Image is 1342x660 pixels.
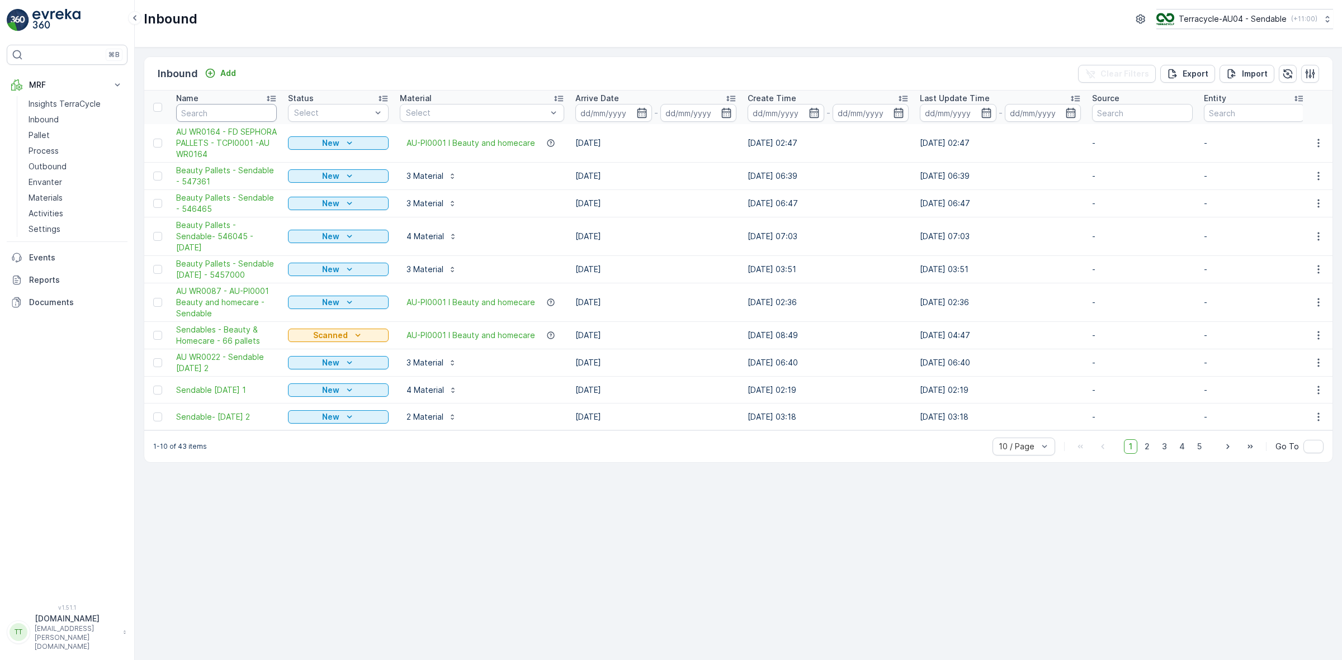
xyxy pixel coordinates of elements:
p: 3 Material [407,264,443,275]
span: 2 [1140,439,1155,454]
p: Insights TerraCycle [29,98,101,110]
p: New [322,264,339,275]
td: [DATE] 02:36 [914,283,1086,322]
p: New [322,137,339,149]
p: Pallet [29,130,50,141]
button: New [288,410,389,424]
button: New [288,136,389,150]
td: [DATE] [570,124,742,163]
p: Materials [29,192,63,203]
a: Insights TerraCycle [24,96,127,112]
p: Scanned [313,330,348,341]
p: Select [406,107,547,118]
p: Add [220,68,236,79]
p: - [1204,330,1305,341]
p: Status [288,93,314,104]
button: 4 Material [400,227,464,245]
a: Pallet [24,127,127,143]
p: ⌘B [108,50,120,59]
span: Go To [1275,441,1299,452]
a: AU-PI0001 I Beauty and homecare [407,297,535,308]
p: Reports [29,274,123,286]
a: Outbound [24,159,127,174]
a: Settings [24,221,127,237]
a: Sendable 13/02/24 1 [176,384,277,396]
p: - [1204,170,1305,182]
div: Toggle Row Selected [153,265,162,274]
td: [DATE] [570,322,742,349]
span: Sendable [DATE] 1 [176,384,277,396]
button: New [288,383,389,397]
p: Activities [29,208,63,219]
p: New [322,198,339,209]
div: Toggle Row Selected [153,358,162,367]
p: - [1092,330,1193,341]
p: 4 Material [407,384,444,396]
p: - [1092,231,1193,242]
p: 1-10 of 43 items [153,442,207,451]
p: Events [29,252,123,263]
td: [DATE] [570,256,742,283]
p: - [654,106,658,120]
p: - [1092,297,1193,308]
td: [DATE] 02:19 [914,377,1086,403]
img: logo_light-DOdMpM7g.png [32,9,81,31]
td: [DATE] 02:19 [742,377,914,403]
a: AU-PI0001 I Beauty and homecare [407,330,535,341]
p: [EMAIL_ADDRESS][PERSON_NAME][DOMAIN_NAME] [35,624,117,651]
p: Inbound [158,66,198,82]
td: [DATE] 06:47 [914,190,1086,217]
p: - [1204,297,1305,308]
div: Toggle Row Selected [153,232,162,241]
p: Name [176,93,199,104]
p: Clear Filters [1100,68,1149,79]
p: - [1204,357,1305,368]
span: 3 [1157,439,1172,454]
p: 3 Material [407,357,443,368]
input: dd/mm/yyyy [1005,104,1081,122]
button: 4 Material [400,381,464,399]
input: dd/mm/yyyy [748,104,824,122]
button: 3 Material [400,194,464,212]
a: AU WR0164 - FD SEPHORA PALLETS - TCPI0001 -AU WR0164 [176,126,277,160]
p: - [1204,231,1305,242]
span: AU WR0022 - Sendable [DATE] 2 [176,352,277,374]
td: [DATE] 06:39 [914,163,1086,190]
td: [DATE] 06:40 [914,349,1086,377]
button: 3 Material [400,260,464,278]
p: Terracycle-AU04 - Sendable [1179,13,1287,25]
p: Material [400,93,432,104]
p: Export [1183,68,1208,79]
span: Beauty Pallets - Sendable- 546045 - [DATE] [176,220,277,253]
p: 4 Material [407,231,444,242]
p: - [1092,170,1193,182]
td: [DATE] 06:39 [742,163,914,190]
div: Toggle Row Selected [153,139,162,148]
p: New [322,231,339,242]
button: TT[DOMAIN_NAME][EMAIL_ADDRESS][PERSON_NAME][DOMAIN_NAME] [7,613,127,651]
td: [DATE] 03:51 [742,256,914,283]
input: dd/mm/yyyy [833,104,909,122]
div: Toggle Row Selected [153,298,162,307]
p: - [826,106,830,120]
button: New [288,296,389,309]
button: 3 Material [400,167,464,185]
td: [DATE] 03:51 [914,256,1086,283]
img: logo [7,9,29,31]
td: [DATE] 06:47 [742,190,914,217]
span: v 1.51.1 [7,604,127,611]
td: [DATE] [570,403,742,430]
a: Events [7,246,127,269]
td: [DATE] [570,349,742,377]
p: - [1204,411,1305,422]
td: [DATE] 07:03 [742,217,914,256]
input: Search [1204,104,1305,122]
span: 5 [1192,439,1207,454]
p: Arrive Date [575,93,619,104]
a: Beauty Pallets - Sendable - 547361 [176,165,277,187]
span: AU-PI0001 I Beauty and homecare [407,137,535,149]
span: 1 [1124,439,1137,454]
td: [DATE] [570,190,742,217]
